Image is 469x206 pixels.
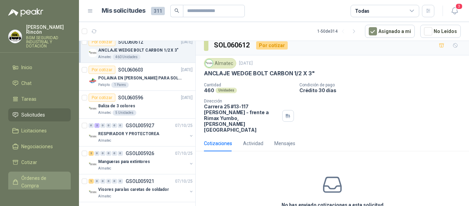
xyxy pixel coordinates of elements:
p: Almatec [98,194,111,199]
a: Inicio [8,61,71,74]
a: 2 0 0 0 0 0 GSOL00592607/10/25 Company LogoMangueras para extintoresAlmatec [89,149,194,171]
div: Por cotizar [89,38,115,46]
p: BGM SEGURIDAD INDUSTRIAL Y DOTACIÓN [26,36,71,48]
p: ANCLAJE WEDGE BOLT CARBON 1/2 X 3" [98,47,179,54]
p: GSOL005927 [126,123,154,128]
a: Chat [8,77,71,90]
img: Company Logo [9,30,22,43]
p: Cantidad [204,83,294,87]
div: 0 [100,151,105,156]
div: 0 [106,123,111,128]
p: Baliza de 3 colores [98,103,135,109]
p: 07/10/25 [175,150,193,157]
p: [DATE] [181,95,193,101]
div: 0 [112,179,117,184]
div: Unidades [216,88,237,93]
img: Company Logo [89,105,97,113]
img: Company Logo [89,77,97,85]
div: 0 [118,123,123,128]
div: Almatec [204,58,236,68]
p: Dirección [204,99,279,104]
div: 460 Unidades [113,54,140,60]
div: Mensajes [274,140,295,147]
div: 2 [89,151,94,156]
div: Por cotizar [89,94,115,102]
a: 0 2 0 0 0 0 GSOL00592707/10/25 Company LogoRESPIRADOR Y PROTECTOREAAlmatec [89,121,194,143]
p: GSOL005926 [126,151,154,156]
p: Patojito [98,82,110,88]
span: Tareas [21,95,36,103]
div: 1 Pares [111,82,129,88]
div: 0 [106,179,111,184]
img: Company Logo [89,132,97,141]
p: SOL060596 [118,95,143,100]
p: [DATE] [239,60,253,67]
div: 0 [106,151,111,156]
p: 07/10/25 [175,122,193,129]
div: Por cotizar [256,41,288,50]
p: Almatec [98,54,111,60]
a: Negociaciones [8,140,71,153]
button: No Leídos [420,25,461,38]
p: GSOL005921 [126,179,154,184]
span: Negociaciones [21,143,53,150]
div: 1 - 50 de 314 [317,26,359,37]
a: Por cotizarSOL060603[DATE] Company LogoPOLAINA EN [PERSON_NAME] PARA SOLDADOR / ADJUNTAR FICHA TE... [79,63,195,91]
div: Todas [355,7,369,15]
div: 2 [94,123,100,128]
span: Inicio [21,64,32,71]
p: Visores para las caretas de soldador [98,186,169,193]
div: Por cotizar [89,66,115,74]
p: Almatec [98,166,111,171]
p: RESPIRADOR Y PROTECTOREA [98,131,159,137]
p: Condición de pago [299,83,466,87]
p: Mangueras para extintores [98,159,150,165]
div: 0 [94,151,100,156]
p: 07/10/25 [175,178,193,185]
span: Cotizar [21,159,37,166]
div: 5 Unidades [113,110,136,116]
div: 0 [100,179,105,184]
button: Asignado a mi [365,25,415,38]
div: 0 [118,151,123,156]
p: Almatec [98,110,111,116]
div: 0 [118,179,123,184]
a: Solicitudes [8,108,71,121]
div: 0 [100,123,105,128]
h3: SOL060612 [214,40,251,51]
span: Chat [21,79,32,87]
a: Por cotizarSOL060596[DATE] Company LogoBaliza de 3 coloresAlmatec5 Unidades [79,91,195,119]
p: [PERSON_NAME] Rincón [26,25,71,34]
a: Órdenes de Compra [8,172,71,192]
div: 0 [112,123,117,128]
a: Por cotizarSOL060612[DATE] Company LogoANCLAJE WEDGE BOLT CARBON 1/2 X 3"Almatec460 Unidades [79,35,195,63]
a: Tareas [8,93,71,106]
img: Company Logo [89,160,97,169]
span: Órdenes de Compra [21,174,64,189]
a: Cotizar [8,156,71,169]
div: 0 [112,151,117,156]
span: Licitaciones [21,127,47,134]
span: Solicitudes [21,111,45,119]
span: 3 [455,3,463,10]
p: [DATE] [181,67,193,73]
div: Actividad [243,140,263,147]
div: 0 [94,179,100,184]
a: Licitaciones [8,124,71,137]
div: 1 [89,179,94,184]
p: 460 [204,87,214,93]
p: Carrera 25 #13-117 [PERSON_NAME] - frente a Rimax Yumbo , [PERSON_NAME][GEOGRAPHIC_DATA] [204,104,279,133]
button: 3 [448,5,461,17]
p: POLAINA EN [PERSON_NAME] PARA SOLDADOR / ADJUNTAR FICHA TECNICA [98,75,184,82]
img: Company Logo [89,188,97,196]
img: Logo peakr [8,8,43,17]
p: SOL060612 [118,40,143,44]
img: Company Logo [89,49,97,57]
p: ANCLAJE WEDGE BOLT CARBON 1/2 X 3" [204,70,315,77]
h1: Mis solicitudes [102,6,146,16]
span: search [174,8,179,13]
p: Almatec [98,138,111,143]
p: [DATE] [181,39,193,45]
div: 0 [89,123,94,128]
p: Crédito 30 días [299,87,466,93]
